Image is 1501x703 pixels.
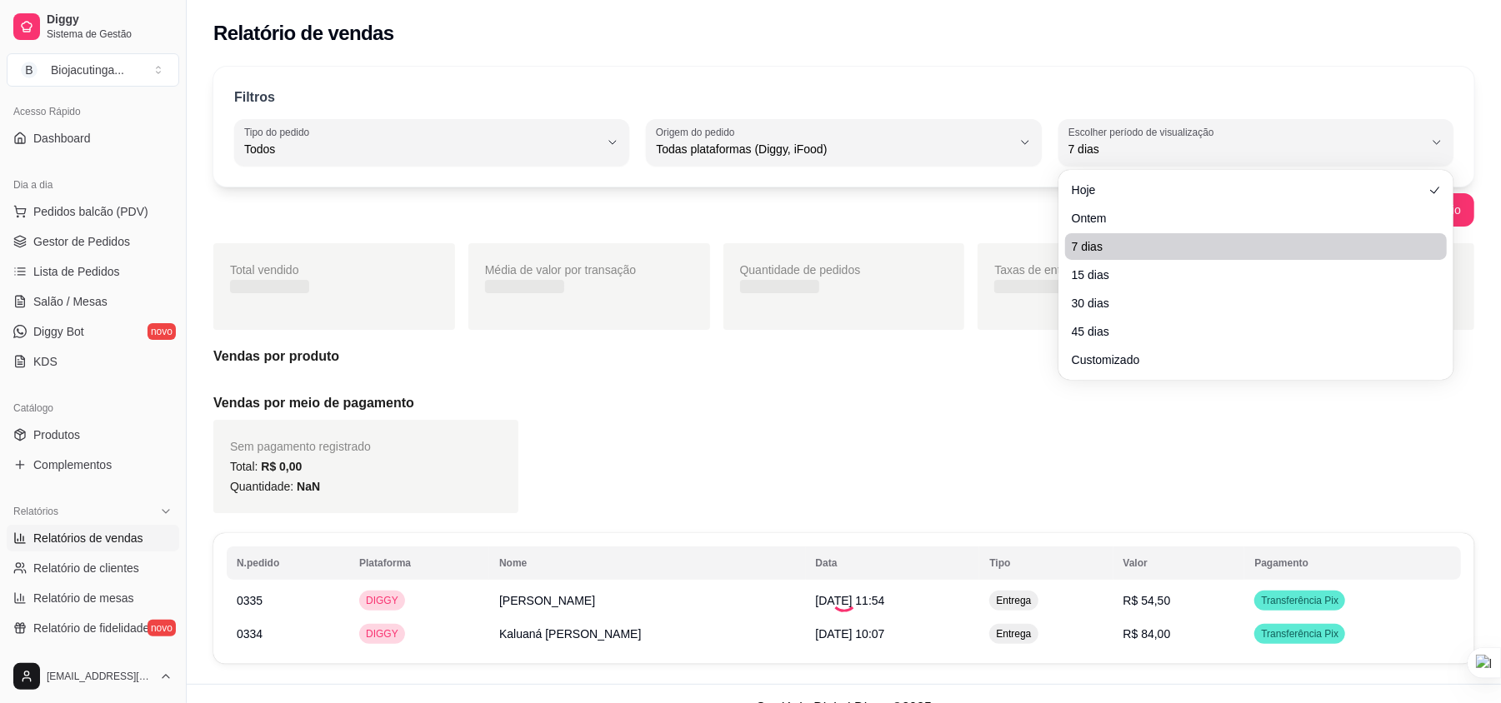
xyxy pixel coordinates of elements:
div: Acesso Rápido [7,98,179,125]
span: Diggy [47,12,173,27]
span: Total vendido [230,263,299,277]
div: Dia a dia [7,172,179,198]
span: [EMAIL_ADDRESS][DOMAIN_NAME] [47,670,153,683]
span: Quantidade de pedidos [740,263,861,277]
span: KDS [33,353,58,370]
label: Tipo do pedido [244,125,315,139]
div: Loading [831,586,858,612]
span: Salão / Mesas [33,293,108,310]
span: Produtos [33,426,80,443]
span: 45 dias [1072,323,1423,340]
h5: Vendas por produto [213,347,1474,366]
h2: Relatório de vendas [213,20,394,47]
span: Pedidos balcão (PDV) [33,203,148,220]
label: Origem do pedido [656,125,740,139]
span: Relatório de fidelidade [33,620,149,636]
span: Quantidade: [230,480,320,493]
div: Catálogo [7,395,179,421]
span: Relatórios de vendas [33,530,143,546]
span: Gestor de Pedidos [33,233,130,250]
div: Biojacutinga ... [51,62,124,78]
span: 15 dias [1072,267,1423,283]
span: Diggy Bot [33,323,84,340]
span: Todos [244,141,599,157]
span: NaN [297,480,320,493]
span: Sem pagamento registrado [230,440,371,453]
p: Filtros [234,87,275,107]
span: R$ 0,00 [261,460,302,473]
button: Select a team [7,53,179,87]
span: Sistema de Gestão [47,27,173,41]
span: 7 dias [1068,141,1423,157]
span: Total: [230,460,302,473]
span: Relatório de mesas [33,590,134,606]
span: Hoje [1072,182,1423,198]
span: Lista de Pedidos [33,263,120,280]
span: 7 dias [1072,238,1423,255]
h5: Vendas por meio de pagamento [213,393,1474,413]
span: Dashboard [33,130,91,147]
span: Ontem [1072,210,1423,227]
label: Escolher período de visualização [1068,125,1219,139]
span: 30 dias [1072,295,1423,312]
span: Relatórios [13,505,58,518]
span: Taxas de entrega [994,263,1083,277]
span: Complementos [33,456,112,473]
span: Customizado [1072,351,1423,368]
span: B [21,62,38,78]
span: Todas plataformas (Diggy, iFood) [656,141,1011,157]
span: Relatório de clientes [33,560,139,576]
span: Média de valor por transação [485,263,636,277]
